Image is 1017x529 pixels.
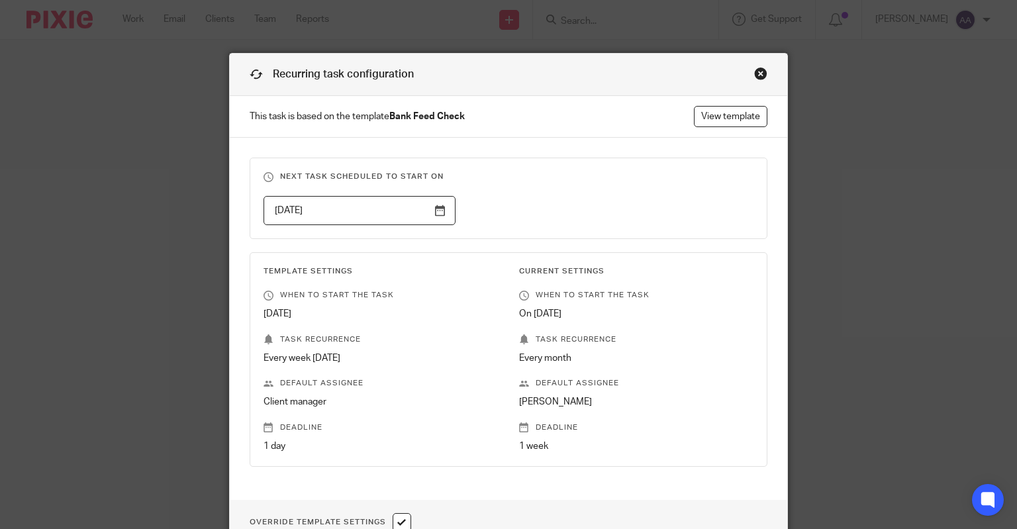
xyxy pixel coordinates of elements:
[264,334,499,345] p: Task recurrence
[519,334,754,345] p: Task recurrence
[519,266,754,277] h3: Current Settings
[754,67,767,80] div: Close this dialog window
[264,307,499,320] p: [DATE]
[519,378,754,389] p: Default assignee
[519,440,754,453] p: 1 week
[264,266,499,277] h3: Template Settings
[264,171,754,182] h3: Next task scheduled to start on
[389,112,465,121] strong: Bank Feed Check
[264,352,499,365] p: Every week [DATE]
[519,422,754,433] p: Deadline
[519,290,754,301] p: When to start the task
[519,395,754,409] p: [PERSON_NAME]
[264,440,499,453] p: 1 day
[250,67,414,82] h1: Recurring task configuration
[250,110,465,123] span: This task is based on the template
[264,422,499,433] p: Deadline
[264,290,499,301] p: When to start the task
[694,106,767,127] a: View template
[519,352,754,365] p: Every month
[264,395,499,409] p: Client manager
[519,307,754,320] p: On [DATE]
[264,378,499,389] p: Default assignee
